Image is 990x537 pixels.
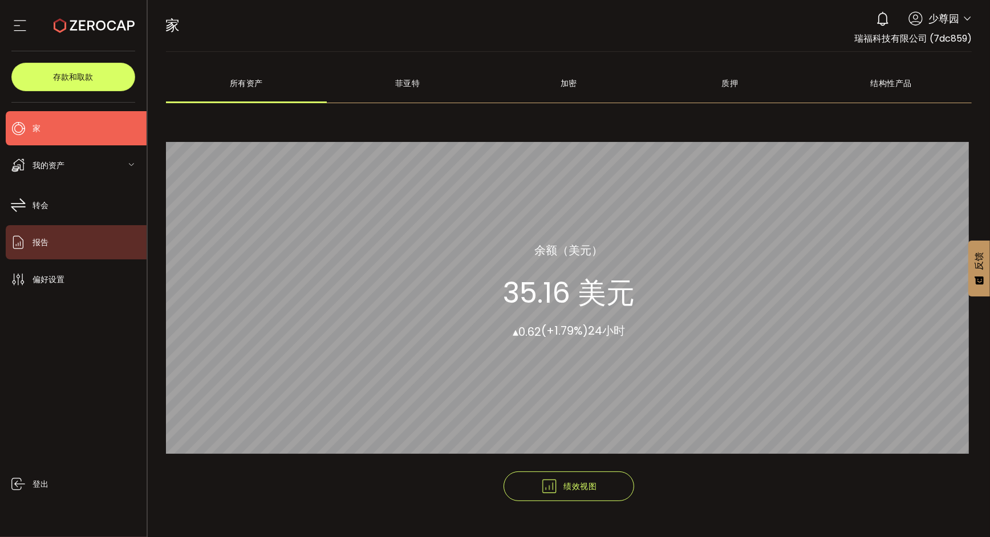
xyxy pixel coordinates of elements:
[928,11,959,26] font: 少尊园
[870,78,912,89] font: 结构性产品
[53,71,93,83] font: 存款和取款
[33,237,48,248] font: 报告
[33,200,48,211] font: 转会
[933,482,990,537] iframe: 聊天小部件
[933,482,990,537] div: 聊天小组件
[11,63,135,91] button: 存款和取款
[166,15,180,35] font: 家
[513,324,518,340] font: ▴
[230,78,263,89] font: 所有资产
[563,481,597,492] font: 绩效视图
[588,323,625,339] font: 24小时
[33,123,40,134] font: 家
[534,242,603,258] font: 余额（美元）
[974,252,984,270] font: 反馈
[33,274,64,285] font: 偏好设置
[541,323,588,339] font: (+1.79%)
[33,160,64,171] font: 我的资产
[33,478,48,490] font: 登出
[721,78,738,89] font: 质押
[503,272,635,313] font: 35.16 美元
[395,78,420,89] font: 菲亚特
[518,324,541,340] font: 0.62
[854,32,972,45] font: 瑞福科技有限公司 (7dc859)
[504,471,634,501] button: 绩效视图
[968,241,990,296] button: 反馈 - 显示调查
[561,78,577,89] font: 加密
